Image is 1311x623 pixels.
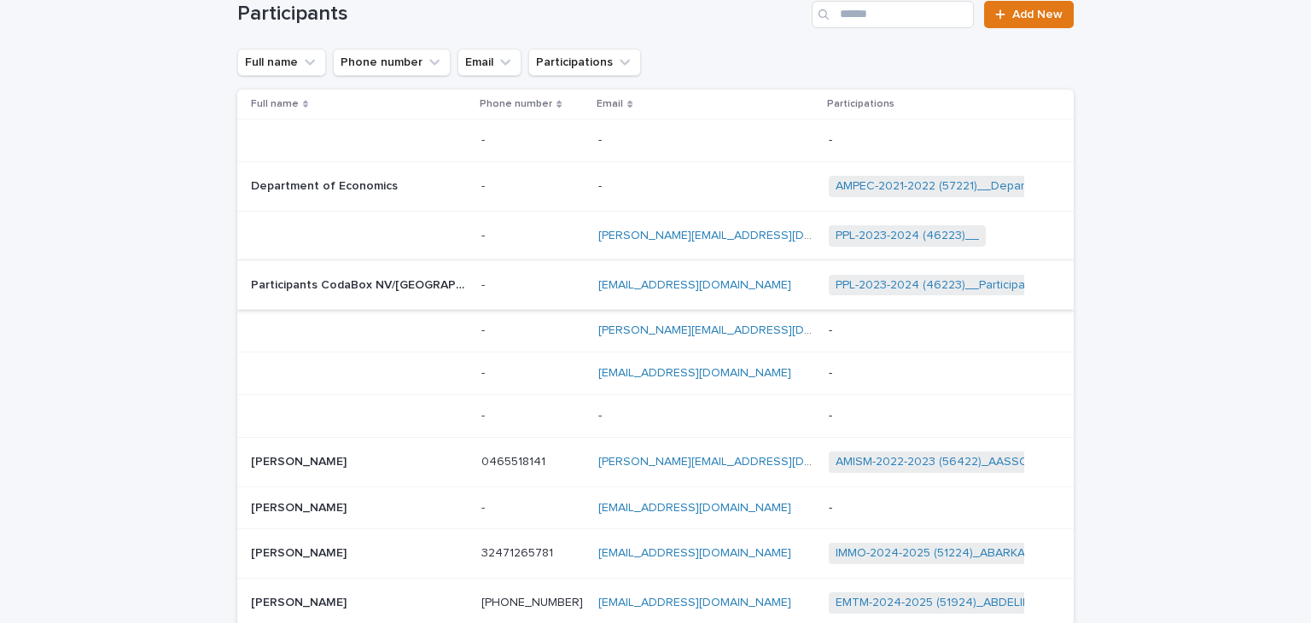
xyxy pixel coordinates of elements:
[251,592,350,610] p: [PERSON_NAME]
[251,176,401,194] p: Department of Economics
[251,275,468,293] p: Participants CodaBox NV/[GEOGRAPHIC_DATA]
[237,437,1074,486] tr: [PERSON_NAME][PERSON_NAME] 04655181410465518141 [PERSON_NAME][EMAIL_ADDRESS][DOMAIN_NAME] AMISM-2...
[251,543,350,561] p: [PERSON_NAME]
[481,451,549,469] p: 0465518141
[237,310,1074,352] tr: -- [PERSON_NAME][EMAIL_ADDRESS][DOMAIN_NAME] -
[481,320,488,338] p: -
[836,229,979,243] a: PPL-2023-2024 (46223)__
[598,176,605,194] p: -
[836,596,1082,610] a: EMTM-2024-2025 (51924)_ABDELILAH_Naciri
[481,498,488,515] p: -
[333,49,451,76] button: Phone number
[812,1,974,28] input: Search
[481,363,488,381] p: -
[598,367,791,379] a: [EMAIL_ADDRESS][DOMAIN_NAME]
[481,543,556,561] p: 32471265781
[251,95,299,114] p: Full name
[1012,9,1063,20] span: Add New
[984,1,1074,28] a: Add New
[836,179,1133,194] a: AMPEC-2021-2022 (57221)__Department of Economics
[237,394,1074,437] tr: -- -- -
[598,405,605,423] p: -
[481,275,488,293] p: -
[481,176,488,194] p: -
[481,592,586,610] p: [PHONE_NUMBER]
[598,597,791,608] a: [EMAIL_ADDRESS][DOMAIN_NAME]
[237,161,1074,211] tr: Department of EconomicsDepartment of Economics -- -- AMPEC-2021-2022 (57221)__Department of Econo...
[598,279,791,291] a: [EMAIL_ADDRESS][DOMAIN_NAME]
[827,95,894,114] p: Participations
[480,95,552,114] p: Phone number
[829,323,1042,338] p: -
[481,405,488,423] p: -
[237,49,326,76] button: Full name
[829,133,1042,148] p: -
[597,95,623,114] p: Email
[836,546,1091,561] a: IMMO-2024-2025 (51224)_ABARKANE_Youssef
[237,486,1074,529] tr: [PERSON_NAME][PERSON_NAME] -- [EMAIL_ADDRESS][DOMAIN_NAME] -
[251,451,350,469] p: [PERSON_NAME]
[237,529,1074,579] tr: [PERSON_NAME][PERSON_NAME] 3247126578132471265781 [EMAIL_ADDRESS][DOMAIN_NAME] IMMO-2024-2025 (51...
[528,49,641,76] button: Participations
[457,49,521,76] button: Email
[481,225,488,243] p: -
[598,230,884,242] a: [PERSON_NAME][EMAIL_ADDRESS][DOMAIN_NAME]
[237,352,1074,395] tr: -- [EMAIL_ADDRESS][DOMAIN_NAME] -
[836,455,1077,469] a: AMISM-2022-2023 (56422)_AASSOUM_Dina
[481,130,488,148] p: -
[829,409,1042,423] p: -
[237,2,805,26] h1: Participants
[598,456,884,468] a: [PERSON_NAME][EMAIL_ADDRESS][DOMAIN_NAME]
[836,278,1236,293] a: PPL-2023-2024 (46223)__Participants CodaBox NV/[GEOGRAPHIC_DATA]
[237,119,1074,162] tr: -- -- -
[598,547,791,559] a: [EMAIL_ADDRESS][DOMAIN_NAME]
[237,211,1074,260] tr: -- [PERSON_NAME][EMAIL_ADDRESS][DOMAIN_NAME] PPL-2023-2024 (46223)__
[829,366,1042,381] p: -
[251,498,350,515] p: [PERSON_NAME]
[237,260,1074,310] tr: Participants CodaBox NV/[GEOGRAPHIC_DATA]Participants CodaBox NV/[GEOGRAPHIC_DATA] -- [EMAIL_ADDR...
[598,130,605,148] p: -
[829,501,1042,515] p: -
[598,502,791,514] a: [EMAIL_ADDRESS][DOMAIN_NAME]
[598,324,884,336] a: [PERSON_NAME][EMAIL_ADDRESS][DOMAIN_NAME]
